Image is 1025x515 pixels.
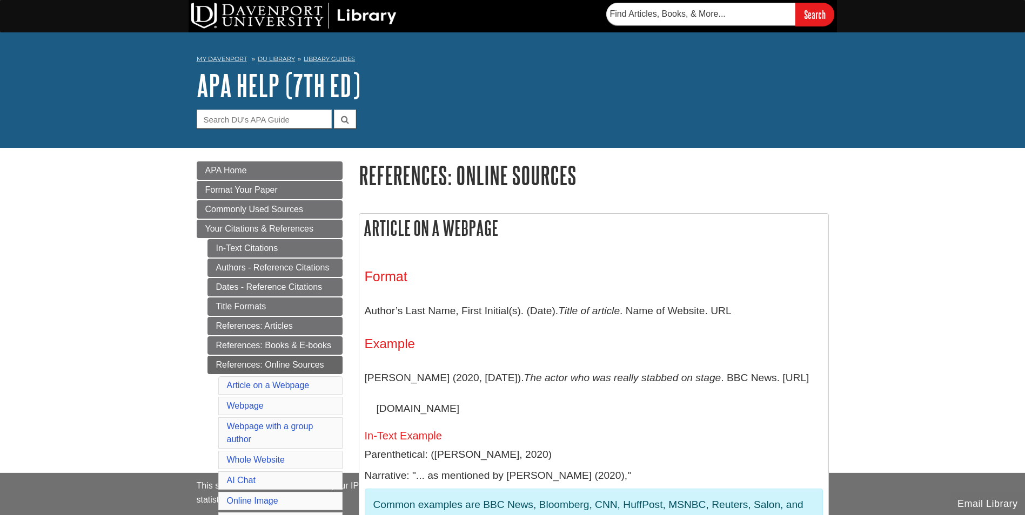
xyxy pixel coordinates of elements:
[227,381,310,390] a: Article on a Webpage
[365,362,823,424] p: [PERSON_NAME] (2020, [DATE]). . BBC News. [URL][DOMAIN_NAME]
[795,3,834,26] input: Search
[197,55,247,64] a: My Davenport
[197,69,360,102] a: APA Help (7th Ed)
[558,305,620,316] i: Title of article
[207,259,343,277] a: Authors - Reference Citations
[304,55,355,63] a: Library Guides
[606,3,834,26] form: Searches DU Library's articles, books, and more
[191,3,397,29] img: DU Library
[365,447,823,463] p: Parenthetical: ([PERSON_NAME], 2020)
[258,55,295,63] a: DU Library
[365,468,823,484] p: Narrative: "... as mentioned by [PERSON_NAME] (2020),"
[207,356,343,374] a: References: Online Sources
[227,455,285,464] a: Whole Website
[365,269,823,284] h3: Format
[365,295,823,327] p: Author’s Last Name, First Initial(s). (Date). . Name of Website. URL
[197,220,343,238] a: Your Citations & References
[207,278,343,296] a: Dates - Reference Citations
[205,205,303,214] span: Commonly Used Sources
[197,181,343,199] a: Format Your Paper
[365,337,823,351] h4: Example
[197,161,343,180] a: APA Home
[197,200,343,219] a: Commonly Used Sources
[207,239,343,257] a: In-Text Citations
[227,496,278,505] a: Online Image
[227,476,256,485] a: AI Chat
[359,161,829,189] h1: References: Online Sources
[207,317,343,335] a: References: Articles
[606,3,795,25] input: Find Articles, Books, & More...
[197,52,829,69] nav: breadcrumb
[365,430,823,442] h5: In-Text Example
[359,214,828,242] h2: Article on a Webpage
[205,166,247,175] span: APA Home
[207,297,343,316] a: Title Formats
[524,372,721,383] i: The actor who was really stabbed on stage
[197,110,332,128] input: Search DU's APA Guide
[227,422,313,444] a: Webpage with a group author
[207,336,343,355] a: References: Books & E-books
[950,493,1025,515] button: Email Library
[227,401,264,410] a: Webpage
[205,224,313,233] span: Your Citations & References
[205,185,278,194] span: Format Your Paper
